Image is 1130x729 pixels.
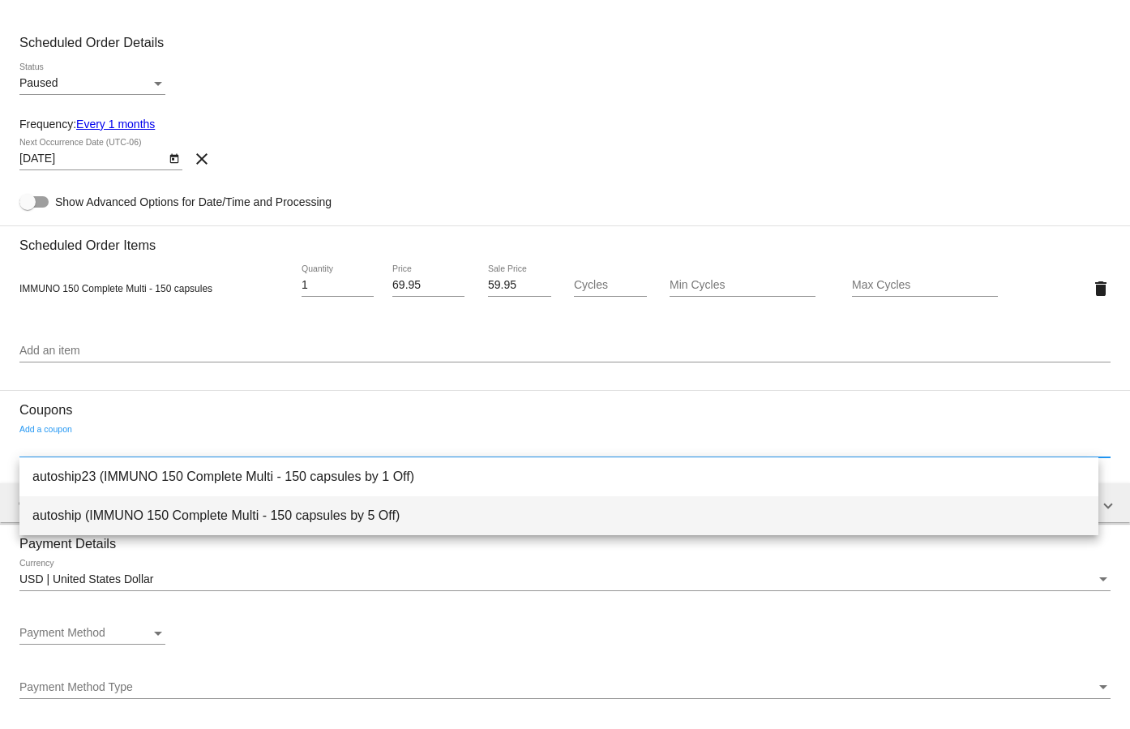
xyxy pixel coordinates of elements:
[302,279,374,292] input: Quantity
[19,76,58,89] span: Paused
[19,572,153,585] span: USD | United States Dollar
[19,680,133,693] span: Payment Method Type
[19,496,81,510] span: Order total
[1091,279,1111,298] mat-icon: delete
[76,118,155,131] a: Every 1 months
[19,283,212,294] span: IMMUNO 150 Complete Multi - 150 capsules
[19,524,1111,551] h3: Payment Details
[670,279,815,292] input: Min Cycles
[392,279,464,292] input: Price
[19,573,1111,586] mat-select: Currency
[19,225,1111,253] h3: Scheduled Order Items
[19,627,165,640] mat-select: Payment Method
[19,440,1111,452] input: Add a coupon
[19,152,165,165] input: Next Occurrence Date (UTC-06)
[19,118,1111,131] div: Frequency:
[19,626,105,639] span: Payment Method
[165,149,182,166] button: Open calendar
[32,496,1085,535] span: autoship (IMMUNO 150 Complete Multi - 150 capsules by 5 Off)
[55,194,332,210] span: Show Advanced Options for Date/Time and Processing
[32,457,1085,496] span: autoship23 (IMMUNO 150 Complete Multi - 150 capsules by 1 Off)
[488,279,551,292] input: Sale Price
[19,35,1111,50] h3: Scheduled Order Details
[19,681,1111,694] mat-select: Payment Method Type
[852,279,998,292] input: Max Cycles
[19,77,165,90] mat-select: Status
[574,279,646,292] input: Cycles
[192,149,212,169] mat-icon: clear
[19,345,1111,358] input: Add an item
[19,390,1111,418] h3: Coupons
